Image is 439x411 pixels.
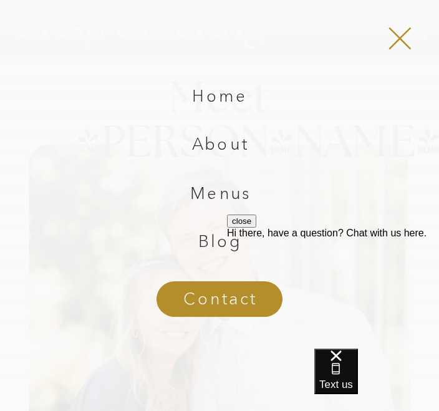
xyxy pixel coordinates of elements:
a: Home [140,88,300,111]
a: Menus [140,185,300,208]
a: Blog [140,233,300,256]
iframe: podium webchat widget bubble [314,349,439,411]
iframe: podium webchat widget prompt [227,215,439,364]
a: About [140,136,300,159]
a: Contact [140,291,300,314]
h2: Meet [PERSON_NAME] [75,77,364,119]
